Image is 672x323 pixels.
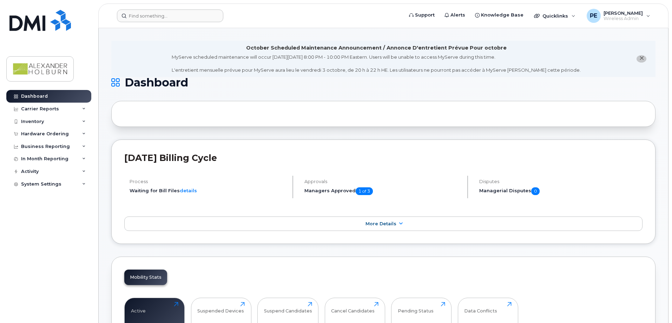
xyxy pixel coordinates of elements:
div: Cancel Candidates [331,302,375,314]
li: Waiting for Bill Files [130,187,286,194]
div: Suspended Devices [197,302,244,314]
span: 1 of 3 [356,187,373,195]
h4: Process [130,179,286,184]
div: Active [131,302,146,314]
div: Data Conflicts [464,302,497,314]
div: Pending Status [398,302,434,314]
div: October Scheduled Maintenance Announcement / Annonce D'entretient Prévue Pour octobre [246,44,507,52]
a: details [180,188,197,193]
h4: Approvals [304,179,461,184]
div: MyServe scheduled maintenance will occur [DATE][DATE] 8:00 PM - 10:00 PM Eastern. Users will be u... [172,54,581,73]
h5: Managerial Disputes [479,187,643,195]
h4: Disputes [479,179,643,184]
div: Suspend Candidates [264,302,312,314]
h2: [DATE] Billing Cycle [124,153,643,163]
span: Dashboard [125,77,188,88]
span: 0 [531,187,540,195]
span: More Details [365,221,396,226]
button: close notification [637,55,646,63]
h5: Managers Approved [304,187,461,195]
